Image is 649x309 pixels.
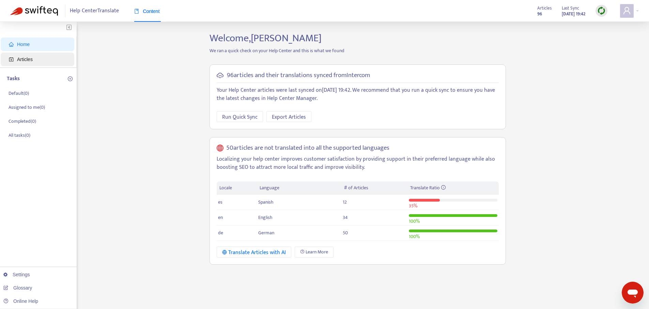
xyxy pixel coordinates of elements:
span: account-book [9,57,14,62]
strong: 96 [537,10,542,18]
p: Assigned to me ( 0 ) [9,104,45,111]
span: Help Center Translate [70,4,119,17]
button: Run Quick Sync [217,111,263,122]
span: Articles [537,4,552,12]
span: 100 % [409,233,420,240]
button: Translate Articles with AI [217,247,291,257]
button: Export Articles [266,111,311,122]
span: user [623,6,631,15]
a: Online Help [3,298,38,304]
span: 34 [343,214,348,221]
span: en [218,214,223,221]
span: es [218,198,222,206]
span: Home [17,42,30,47]
iframe: Schaltfläche zum Öffnen des Messaging-Fensters [622,282,644,304]
p: Tasks [7,75,20,83]
span: de [218,229,223,237]
p: Completed ( 0 ) [9,118,36,125]
span: 12 [343,198,347,206]
span: Learn More [306,248,328,256]
span: plus-circle [68,76,73,81]
p: All tasks ( 0 ) [9,132,30,139]
span: Last Sync [562,4,579,12]
th: Language [257,181,341,195]
p: Your Help Center articles were last synced on [DATE] 19:42 . We recommend that you run a quick sy... [217,86,499,103]
span: home [9,42,14,47]
span: Export Articles [272,113,306,121]
span: 35 % [409,202,417,210]
p: Localizing your help center improves customer satisfaction by providing support in their preferre... [217,155,499,172]
th: # of Articles [341,181,407,195]
span: Run Quick Sync [222,113,258,121]
span: cloud-sync [217,72,223,79]
img: sync.dc5367851b00ba804db3.png [597,6,606,15]
img: Swifteq [10,6,58,16]
a: Learn More [295,247,334,257]
div: Translate Articles with AI [222,248,286,257]
span: global [217,144,223,152]
span: 100 % [409,217,420,225]
h5: 50 articles are not translated into all the supported languages [226,144,389,152]
h5: 96 articles and their translations synced from Intercom [227,72,370,79]
a: Glossary [3,285,32,291]
span: Welcome, [PERSON_NAME] [210,30,322,47]
a: Settings [3,272,30,277]
span: 50 [343,229,348,237]
span: Content [134,9,160,14]
span: English [258,214,273,221]
div: Translate Ratio [410,184,496,192]
p: We ran a quick check on your Help Center and this is what we found [204,47,511,54]
th: Locale [217,181,257,195]
span: book [134,9,139,14]
span: German [258,229,274,237]
strong: [DATE] 19:42 [562,10,585,18]
p: Default ( 0 ) [9,90,29,97]
span: Articles [17,57,33,62]
span: Spanish [258,198,274,206]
